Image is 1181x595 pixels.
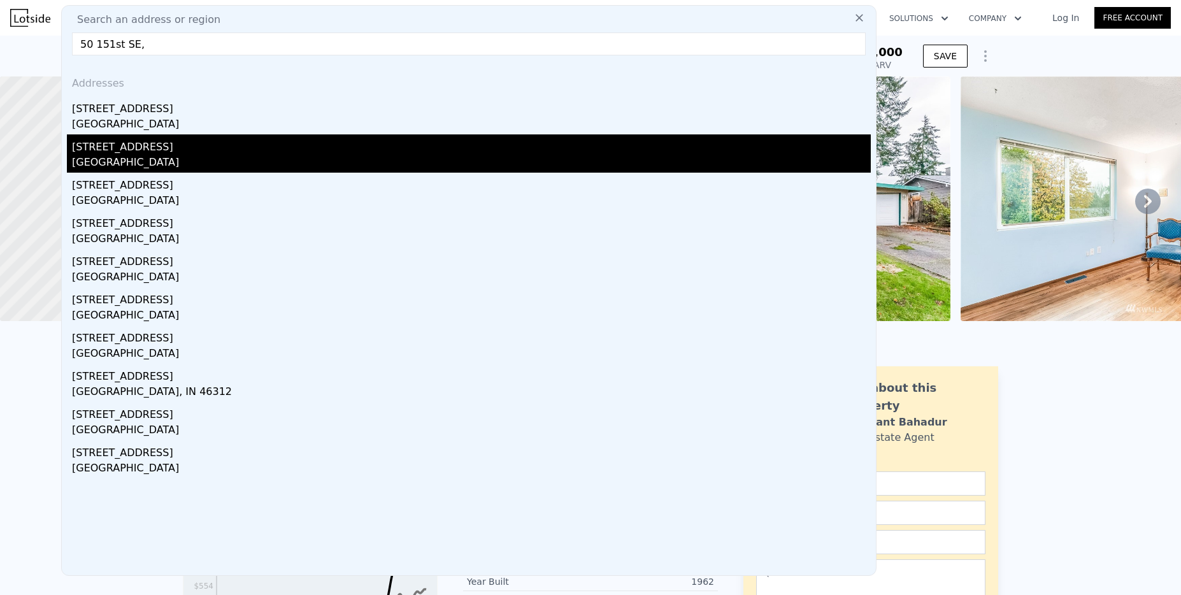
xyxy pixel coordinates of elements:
[72,326,871,346] div: [STREET_ADDRESS]
[843,415,947,430] div: Siddhant Bahadur
[72,231,871,249] div: [GEOGRAPHIC_DATA]
[72,32,866,55] input: Enter an address, city, region, neighborhood or zip code
[72,249,871,269] div: [STREET_ADDRESS]
[879,7,959,30] button: Solutions
[1037,11,1094,24] a: Log In
[67,66,871,96] div: Addresses
[72,287,871,308] div: [STREET_ADDRESS]
[72,346,871,364] div: [GEOGRAPHIC_DATA]
[72,193,871,211] div: [GEOGRAPHIC_DATA]
[959,7,1032,30] button: Company
[72,308,871,326] div: [GEOGRAPHIC_DATA]
[72,422,871,440] div: [GEOGRAPHIC_DATA]
[67,12,220,27] span: Search an address or region
[843,430,934,445] div: Real Estate Agent
[973,43,998,69] button: Show Options
[72,117,871,134] div: [GEOGRAPHIC_DATA]
[72,384,871,402] div: [GEOGRAPHIC_DATA], IN 46312
[72,155,871,173] div: [GEOGRAPHIC_DATA]
[72,364,871,384] div: [STREET_ADDRESS]
[72,211,871,231] div: [STREET_ADDRESS]
[10,9,50,27] img: Lotside
[72,173,871,193] div: [STREET_ADDRESS]
[72,96,871,117] div: [STREET_ADDRESS]
[72,269,871,287] div: [GEOGRAPHIC_DATA]
[72,402,871,422] div: [STREET_ADDRESS]
[1094,7,1171,29] a: Free Account
[72,134,871,155] div: [STREET_ADDRESS]
[843,379,985,415] div: Ask about this property
[194,582,213,591] tspan: $554
[72,461,871,478] div: [GEOGRAPHIC_DATA]
[467,575,590,588] div: Year Built
[590,575,714,588] div: 1962
[923,45,968,68] button: SAVE
[72,440,871,461] div: [STREET_ADDRESS]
